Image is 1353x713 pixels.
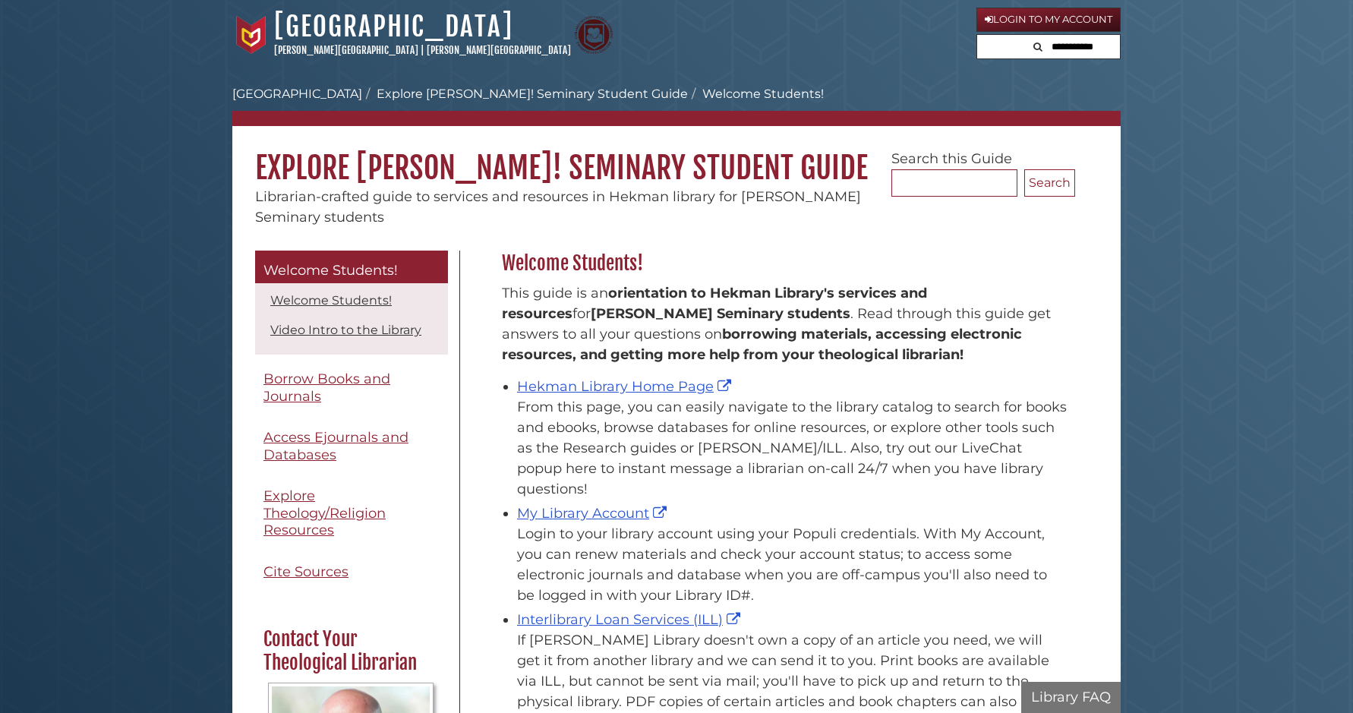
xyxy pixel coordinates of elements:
[263,563,348,580] span: Cite Sources
[976,8,1121,32] a: Login to My Account
[232,85,1121,126] nav: breadcrumb
[256,627,446,675] h2: Contact Your Theological Librarian
[263,262,398,279] span: Welcome Students!
[1024,169,1075,197] button: Search
[255,188,861,226] span: Librarian-crafted guide to services and resources in Hekman library for [PERSON_NAME] Seminary st...
[517,378,735,395] a: Hekman Library Home Page
[517,397,1068,500] div: From this page, you can easily navigate to the library catalog to search for books and ebooks, br...
[688,85,824,103] li: Welcome Students!
[1033,42,1042,52] i: Search
[263,371,390,405] span: Borrow Books and Journals
[502,285,927,322] strong: orientation to Hekman Library's services and resources
[263,429,408,463] span: Access Ejournals and Databases
[502,285,1051,363] span: This guide is an for . Read through this guide get answers to all your questions on
[591,305,850,322] strong: [PERSON_NAME] Seminary students
[255,555,448,589] a: Cite Sources
[517,505,670,522] a: My Library Account
[502,326,1022,363] b: borrowing materials, accessing electronic resources, and getting more help from your theological ...
[270,293,392,308] a: Welcome Students!
[263,487,386,538] span: Explore Theology/Religion Resources
[377,87,688,101] a: Explore [PERSON_NAME]! Seminary Student Guide
[255,479,448,547] a: Explore Theology/Religion Resources
[274,44,418,56] a: [PERSON_NAME][GEOGRAPHIC_DATA]
[232,87,362,101] a: [GEOGRAPHIC_DATA]
[1021,682,1121,713] button: Library FAQ
[517,611,744,628] a: Interlibrary Loan Services (ILL)
[255,362,448,413] a: Borrow Books and Journals
[494,251,1075,276] h2: Welcome Students!
[427,44,571,56] a: [PERSON_NAME][GEOGRAPHIC_DATA]
[421,44,424,56] span: |
[575,16,613,54] img: Calvin Theological Seminary
[255,421,448,472] a: Access Ejournals and Databases
[232,16,270,54] img: Calvin University
[1029,35,1047,55] button: Search
[517,524,1068,606] div: Login to your library account using your Populi credentials. With My Account, you can renew mater...
[255,251,448,284] a: Welcome Students!
[274,10,513,43] a: [GEOGRAPHIC_DATA]
[270,323,421,337] a: Video Intro to the Library
[232,126,1121,187] h1: Explore [PERSON_NAME]! Seminary Student Guide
